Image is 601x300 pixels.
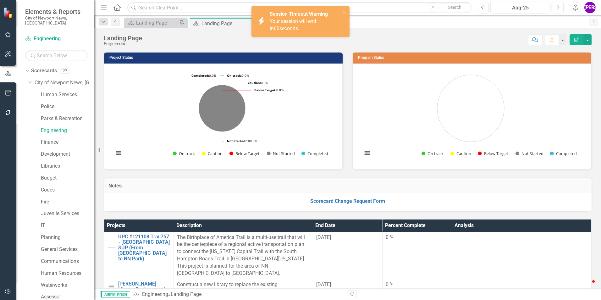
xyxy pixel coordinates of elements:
[25,8,88,15] span: Elements & Reports
[270,11,328,17] strong: Session Timeout Warning
[41,222,94,229] a: IT
[254,88,276,92] tspan: Below Target:
[270,18,316,31] span: Your session will end in seconds.
[171,291,201,297] div: Landing Page
[359,69,585,163] div: Chart. Highcharts interactive chart.
[191,73,209,78] tspan: Completed:
[41,151,94,158] a: Development
[199,85,245,132] path: Not Started, 30.
[343,9,347,16] button: close
[104,232,174,279] td: Double-Click to Edit Right Click for Context Menu
[191,73,216,78] text: 0.0%
[41,198,94,206] a: Fire
[109,56,339,60] h3: Project Status
[25,50,88,61] input: Search Below...
[41,210,94,217] a: Juvenile Services
[448,5,461,10] span: Search
[227,139,257,143] text: 100.0%
[31,67,57,75] a: Scorecards
[202,151,223,156] button: Show Caution
[133,291,343,298] div: »
[136,19,178,27] div: Landing Page
[422,151,444,156] button: Show On track
[229,151,260,156] button: Show Below Target
[108,244,115,252] img: Not Started
[516,151,543,156] button: Show Not Started
[41,91,94,98] a: Human Services
[126,19,178,27] a: Landing Page
[41,258,94,265] a: Communications
[104,42,142,46] div: Engineering
[316,234,331,240] span: [DATE]
[41,115,94,122] a: Parks & Recreation
[108,283,115,290] img: Not Defined
[41,270,94,277] a: Human Resources
[584,2,596,13] button: [PERSON_NAME]
[383,232,452,279] td: Double-Click to Edit
[267,151,295,156] button: Show Not Started
[101,291,130,297] span: Administrator
[104,35,142,42] div: Landing Page
[493,4,548,12] div: Aug-25
[142,291,168,297] a: Engineering
[174,232,313,279] td: Double-Click to Edit
[201,19,251,27] div: Landing Page
[25,35,88,42] a: Engineering
[313,232,382,279] td: Double-Click to Edit
[439,3,471,12] button: Search
[386,234,449,241] div: 0 %
[35,79,94,86] a: City of Newport News, [GEOGRAPHIC_DATA]
[359,69,582,163] svg: Interactive chart
[41,175,94,182] a: Budget
[111,69,334,163] svg: Interactive chart
[363,149,372,158] button: View chart menu, Chart
[118,234,170,262] a: UPC #121108 Trail757 - [GEOGRAPHIC_DATA] SUP (From [GEOGRAPHIC_DATA] to NN Park)
[386,281,449,288] div: 0 %
[177,234,310,277] p: The Birthplace of America Trail is a multi-use trail that will be the centerpiece of a regional a...
[301,151,328,156] button: Show Completed
[118,281,170,292] a: [PERSON_NAME] Library Replacement
[41,163,94,170] a: Libraries
[316,281,331,287] span: [DATE]
[358,56,588,60] h3: Program Status
[41,127,94,134] a: Engineering
[41,103,94,110] a: Police
[450,151,471,156] button: Show Caution
[490,2,550,13] button: Aug-25
[60,68,70,74] div: 27
[25,15,88,26] small: City of Newport News, [GEOGRAPHIC_DATA]
[108,183,587,189] h3: Notes
[41,282,94,289] a: Waterworks
[173,151,195,156] button: Show On track
[478,151,509,156] button: Show Below Target
[127,2,472,13] input: Search ClearPoint...
[41,234,94,241] a: Planning
[521,151,543,156] text: Not Started
[227,139,246,143] tspan: Not Started:
[41,186,94,194] a: Codes
[3,7,14,18] img: ClearPoint Strategy
[310,198,385,204] a: Scorecard Change Request Form
[274,25,279,31] span: 60
[550,151,577,156] button: Show Completed
[248,81,261,85] tspan: Caution:
[41,139,94,146] a: Finance
[111,69,336,163] div: Chart. Highcharts interactive chart.
[248,81,268,85] text: 0.0%
[580,279,595,294] iframe: Intercom live chat
[452,232,591,279] td: Double-Click to Edit
[41,246,94,253] a: General Services
[227,73,249,78] text: 0.0%
[254,88,284,92] text: 0.0%
[273,151,295,156] text: Not Started
[114,149,123,158] button: View chart menu, Chart
[227,73,242,78] tspan: On track:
